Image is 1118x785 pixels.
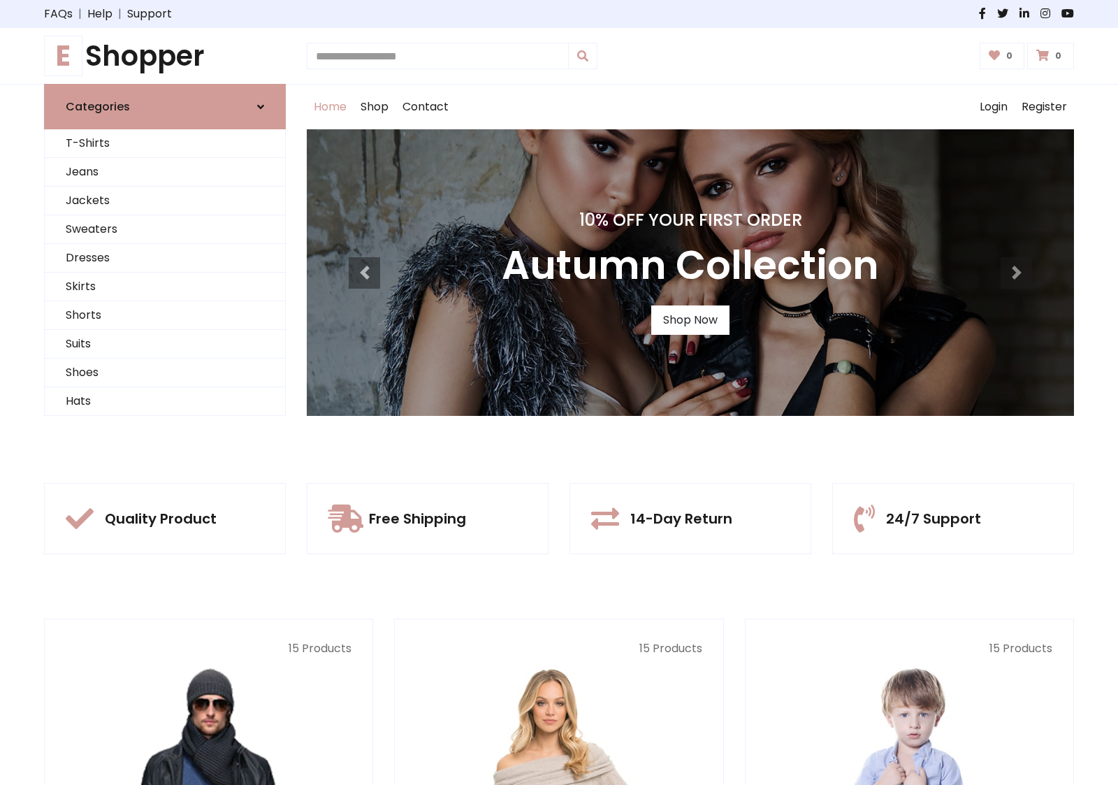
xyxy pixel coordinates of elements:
p: 15 Products [416,640,702,657]
a: EShopper [44,39,286,73]
a: Skirts [45,273,285,301]
h3: Autumn Collection [502,242,879,289]
span: | [112,6,127,22]
a: T-Shirts [45,129,285,158]
span: 0 [1003,50,1016,62]
a: Dresses [45,244,285,273]
a: Hats [45,387,285,416]
p: 15 Products [66,640,351,657]
span: | [73,6,87,22]
a: Jackets [45,187,285,215]
a: 0 [1027,43,1074,69]
h5: 14-Day Return [630,510,732,527]
a: Shop Now [651,305,729,335]
h1: Shopper [44,39,286,73]
h6: Categories [66,100,130,113]
a: 0 [980,43,1025,69]
a: Shorts [45,301,285,330]
a: Register [1015,85,1074,129]
h4: 10% Off Your First Order [502,210,879,231]
a: Support [127,6,172,22]
span: E [44,36,82,76]
p: 15 Products [767,640,1052,657]
a: Shoes [45,359,285,387]
a: Login [973,85,1015,129]
a: Contact [395,85,456,129]
h5: Free Shipping [369,510,466,527]
h5: Quality Product [105,510,217,527]
h5: 24/7 Support [886,510,981,527]
a: Sweaters [45,215,285,244]
a: Help [87,6,112,22]
span: 0 [1052,50,1065,62]
a: Categories [44,84,286,129]
a: Suits [45,330,285,359]
a: Jeans [45,158,285,187]
a: Home [307,85,354,129]
a: FAQs [44,6,73,22]
a: Shop [354,85,395,129]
